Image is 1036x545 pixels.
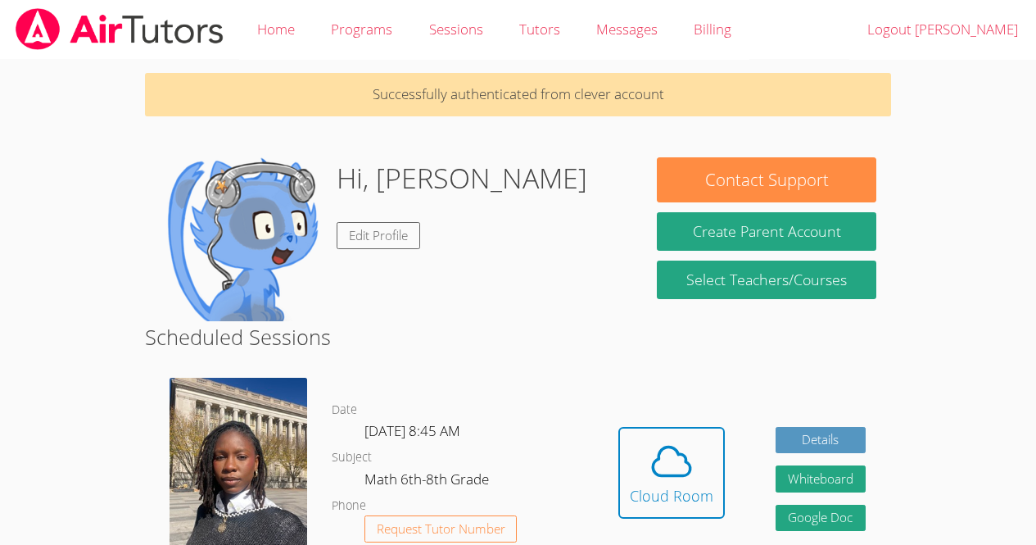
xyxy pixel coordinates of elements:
a: Select Teachers/Courses [657,261,875,299]
a: Google Doc [776,505,866,532]
img: airtutors_banner-c4298cdbf04f3fff15de1276eac7730deb9818008684d7c2e4769d2f7ddbe033.png [14,8,225,50]
dt: Date [332,400,357,420]
span: [DATE] 8:45 AM [364,421,460,440]
button: Cloud Room [618,427,725,519]
button: Contact Support [657,157,875,202]
button: Create Parent Account [657,212,875,251]
button: Whiteboard [776,466,866,493]
dt: Subject [332,447,372,468]
h1: Hi, [PERSON_NAME] [337,157,587,199]
dt: Phone [332,496,366,516]
span: Messages [596,20,658,39]
img: default.png [160,157,323,321]
p: Successfully authenticated from clever account [145,73,891,116]
span: Request Tutor Number [377,523,505,535]
a: Edit Profile [337,222,420,249]
div: Cloud Room [630,484,713,507]
dd: Math 6th-8th Grade [364,468,492,496]
h2: Scheduled Sessions [145,321,891,352]
button: Request Tutor Number [364,515,518,543]
a: Details [776,427,866,454]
